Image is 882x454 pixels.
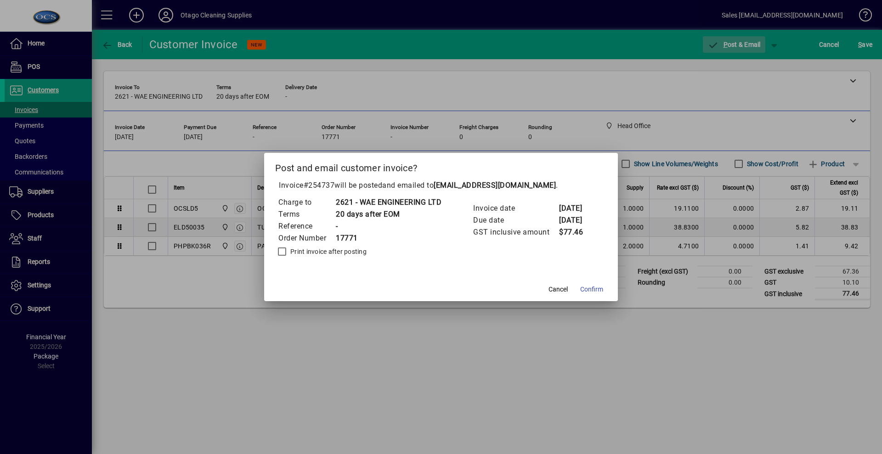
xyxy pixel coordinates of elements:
p: Invoice will be posted . [275,180,607,191]
td: 2621 - WAE ENGINEERING LTD [335,196,441,208]
td: Terms [278,208,335,220]
td: [DATE] [559,202,595,214]
button: Cancel [543,281,573,297]
td: 20 days after EOM [335,208,441,220]
span: and emailed to [382,181,556,190]
label: Print invoice after posting [288,247,367,256]
td: Invoice date [473,202,559,214]
td: 17771 [335,232,441,244]
td: [DATE] [559,214,595,226]
td: Order Number [278,232,335,244]
td: Reference [278,220,335,232]
span: #254737 [304,181,335,190]
td: GST inclusive amount [473,226,559,238]
td: - [335,220,441,232]
button: Confirm [577,281,607,297]
td: Charge to [278,196,335,208]
span: Confirm [580,285,603,294]
h2: Post and email customer invoice? [264,153,618,179]
b: [EMAIL_ADDRESS][DOMAIN_NAME] [434,181,556,190]
td: Due date [473,214,559,226]
span: Cancel [548,285,568,294]
td: $77.46 [559,226,595,238]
